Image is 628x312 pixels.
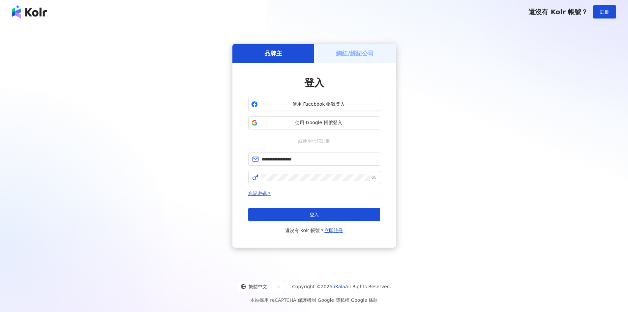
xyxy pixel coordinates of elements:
[336,49,374,57] h5: 網紅/經紀公司
[600,9,609,15] span: 註冊
[304,77,324,88] span: 登入
[316,297,318,303] span: |
[241,281,274,292] div: 繁體中文
[248,191,271,196] a: 忘記密碼？
[12,5,47,18] img: logo
[264,49,282,57] h5: 品牌主
[248,208,380,221] button: 登入
[593,5,616,18] button: 註冊
[334,284,345,289] a: iKala
[248,98,380,111] button: 使用 Facebook 帳號登入
[528,8,588,16] span: 還沒有 Kolr 帳號？
[248,116,380,129] button: 使用 Google 帳號登入
[318,297,349,303] a: Google 隱私權
[260,101,377,108] span: 使用 Facebook 帳號登入
[324,228,343,233] a: 立即註冊
[250,296,378,304] span: 本站採用 reCAPTCHA 保護機制
[310,212,319,217] span: 登入
[349,297,351,303] span: |
[372,175,376,180] span: eye-invisible
[292,283,391,291] span: Copyright © 2025 All Rights Reserved.
[285,226,343,234] span: 還沒有 Kolr 帳號？
[260,120,377,126] span: 使用 Google 帳號登入
[293,137,335,145] span: 或使用信箱註冊
[351,297,378,303] a: Google 條款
